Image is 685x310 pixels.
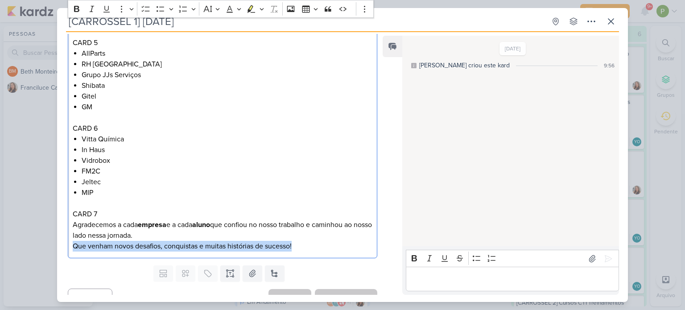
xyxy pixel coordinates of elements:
li: Jeltec [82,177,372,187]
button: Cancelar [68,289,112,306]
li: Vitta Química [82,134,372,145]
div: [PERSON_NAME] criou este kard [419,61,510,70]
li: MIP [82,187,372,198]
li: RH [GEOGRAPHIC_DATA] [82,59,372,70]
li: AllParts [82,48,372,59]
li: Vidrobox [82,155,372,166]
p: CARD 7 [73,209,372,219]
p: Agradecemos a cada e a cada que confiou no nosso trabalho e caminhou ao nosso lado nessa jornada. [73,219,372,241]
strong: aluno [192,220,210,229]
div: Editor editing area: main [406,267,619,291]
li: In Haus [82,145,372,155]
p: Que venham novos desafios, conquistas e muitas histórias de sucesso! [73,241,372,252]
li: GM [82,102,372,112]
li: Shibata [82,80,372,91]
p: CARD 5 [73,37,372,48]
p: CARD 6 [73,123,372,134]
div: 9:56 [604,62,615,70]
li: Gitel [82,91,372,102]
li: Grupo JJs Serviços [82,70,372,80]
li: FM2C [82,166,372,177]
strong: empresa [138,220,166,229]
div: Editor toolbar [406,250,619,267]
input: Kard Sem Título [66,13,546,29]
